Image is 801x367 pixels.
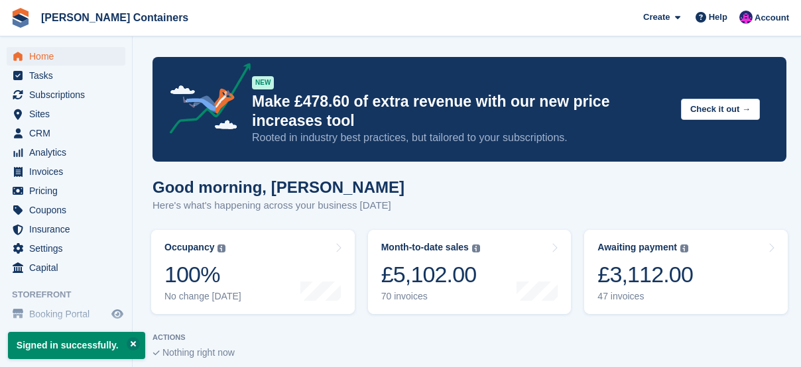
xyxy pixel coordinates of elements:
[7,85,125,104] a: menu
[681,99,760,121] button: Check it out →
[739,11,753,24] img: Claire Wilson
[29,105,109,123] span: Sites
[755,11,789,25] span: Account
[252,92,670,131] p: Make £478.60 of extra revenue with our new price increases tool
[7,220,125,238] a: menu
[29,162,109,181] span: Invoices
[7,124,125,142] a: menu
[36,7,194,28] a: [PERSON_NAME] Containers
[7,258,125,277] a: menu
[472,244,480,252] img: icon-info-grey-7440780725fd019a000dd9b08b2336e03edf1995a4989e88bcd33f0948082b44.svg
[584,230,788,314] a: Awaiting payment £3,112.00 47 invoices
[252,131,670,145] p: Rooted in industry best practices, but tailored to your subscriptions.
[217,244,225,252] img: icon-info-grey-7440780725fd019a000dd9b08b2336e03edf1995a4989e88bcd33f0948082b44.svg
[29,220,109,238] span: Insurance
[162,347,235,358] span: Nothing right now
[29,239,109,258] span: Settings
[7,47,125,66] a: menu
[12,288,132,301] span: Storefront
[7,201,125,219] a: menu
[29,47,109,66] span: Home
[7,305,125,323] a: menu
[29,201,109,219] span: Coupons
[29,124,109,142] span: CRM
[29,258,109,277] span: Capital
[164,242,214,253] div: Occupancy
[11,8,31,28] img: stora-icon-8386f47178a22dfd0bd8f6a31ec36ba5ce8667c1dd55bd0f319d3a0aa187defe.svg
[381,291,480,302] div: 70 invoices
[7,182,125,200] a: menu
[368,230,572,314] a: Month-to-date sales £5,102.00 70 invoices
[164,291,241,302] div: No change [DATE]
[29,182,109,200] span: Pricing
[7,162,125,181] a: menu
[709,11,727,24] span: Help
[153,350,160,356] img: blank_slate_check_icon-ba018cac091ee9be17c0a81a6c232d5eb81de652e7a59be601be346b1b6ddf79.svg
[29,305,109,323] span: Booking Portal
[29,85,109,104] span: Subscriptions
[153,198,404,213] p: Here's what's happening across your business [DATE]
[252,76,274,89] div: NEW
[29,143,109,162] span: Analytics
[597,242,677,253] div: Awaiting payment
[643,11,670,24] span: Create
[7,239,125,258] a: menu
[8,332,145,359] p: Signed in successfully.
[153,333,786,342] p: ACTIONS
[153,178,404,196] h1: Good morning, [PERSON_NAME]
[597,261,693,288] div: £3,112.00
[164,261,241,288] div: 100%
[7,66,125,85] a: menu
[381,242,469,253] div: Month-to-date sales
[109,306,125,322] a: Preview store
[151,230,355,314] a: Occupancy 100% No change [DATE]
[680,244,688,252] img: icon-info-grey-7440780725fd019a000dd9b08b2336e03edf1995a4989e88bcd33f0948082b44.svg
[7,105,125,123] a: menu
[158,63,251,138] img: price-adjustments-announcement-icon-8257ccfd72463d97f412b2fc003d46551f7dbcb40ab6d574587a9cd5c0d94...
[29,66,109,85] span: Tasks
[7,143,125,162] a: menu
[381,261,480,288] div: £5,102.00
[597,291,693,302] div: 47 invoices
